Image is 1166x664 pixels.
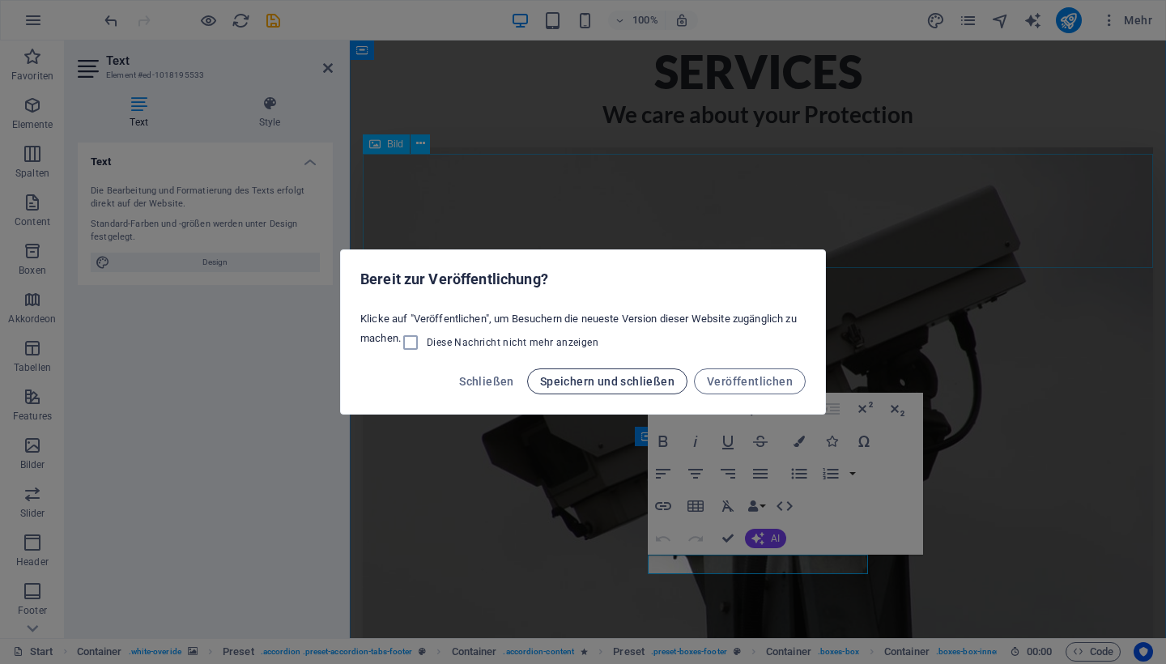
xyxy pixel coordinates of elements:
[540,375,674,388] span: Speichern und schließen
[360,270,806,289] h2: Bereit zur Veröffentlichung?
[527,368,687,394] button: Speichern und schließen
[707,375,793,388] span: Veröffentlichen
[427,336,598,349] span: Diese Nachricht nicht mehr anzeigen
[694,368,806,394] button: Veröffentlichen
[453,368,521,394] button: Schließen
[341,305,825,359] div: Klicke auf "Veröffentlichen", um Besuchern die neueste Version dieser Website zugänglich zu machen.
[459,375,514,388] span: Schließen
